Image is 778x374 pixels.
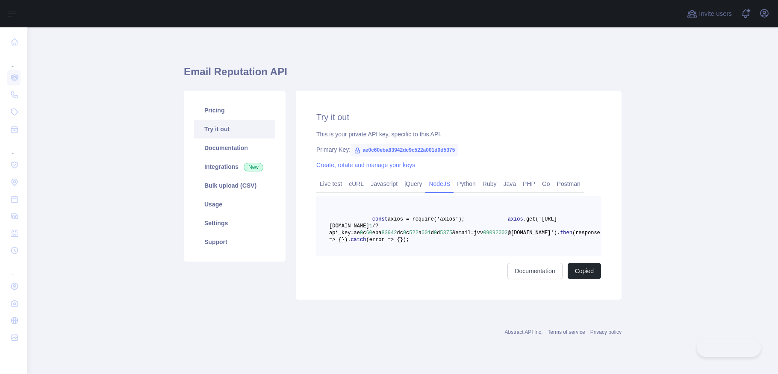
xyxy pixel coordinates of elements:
[697,339,761,357] iframe: Toggle Customer Support
[194,157,275,176] a: Integrations New
[479,177,500,191] a: Ruby
[316,111,601,123] h2: Try it out
[316,162,415,168] a: Create, rotate and manage your keys
[194,138,275,157] a: Documentation
[363,230,366,236] span: c
[508,230,557,236] span: @[DOMAIN_NAME]')
[244,163,263,171] span: New
[699,9,732,19] span: Invite users
[418,230,421,236] span: a
[568,263,601,279] button: Copied
[366,230,372,236] span: 60
[519,177,539,191] a: PHP
[184,65,622,85] h1: Email Reputation API
[194,195,275,214] a: Usage
[367,177,401,191] a: Javascript
[454,177,479,191] a: Python
[194,233,275,251] a: Support
[342,237,348,243] span: })
[372,216,388,222] span: const
[194,101,275,120] a: Pricing
[351,237,366,243] span: catch
[7,138,21,156] div: ...
[508,216,523,222] span: axios
[366,237,400,243] span: (error => {
[560,230,572,236] span: then
[348,237,351,243] span: .
[434,230,437,236] span: 0
[316,145,601,154] div: Primary Key:
[409,230,418,236] span: 522
[403,230,406,236] span: 9
[539,177,554,191] a: Go
[194,176,275,195] a: Bulk upload (CSV)
[351,144,458,156] span: ae0c60eba83942dc9c522a001d0d5375
[421,230,431,236] span: 001
[452,230,483,236] span: &email=jvv
[397,230,403,236] span: dc
[425,177,454,191] a: NodeJS
[372,230,382,236] span: eba
[557,230,560,236] span: .
[381,230,397,236] span: 83942
[369,223,372,229] span: 1
[316,130,601,138] div: This is your private API key, specific to this API.
[7,260,21,277] div: ...
[507,263,562,279] a: Documentation
[554,177,584,191] a: Postman
[440,230,452,236] span: 5375
[400,237,410,243] span: });
[406,230,409,236] span: c
[500,177,520,191] a: Java
[548,329,585,335] a: Terms of service
[431,230,434,236] span: d
[505,329,543,335] a: Abstract API Inc.
[316,177,345,191] a: Live test
[388,216,465,222] span: axios = require('axios');
[401,177,425,191] a: jQuery
[437,230,440,236] span: d
[590,329,622,335] a: Privacy policy
[483,230,508,236] span: 09092003
[360,230,363,236] span: 0
[345,177,367,191] a: cURL
[194,214,275,233] a: Settings
[685,7,734,21] button: Invite users
[194,120,275,138] a: Try it out
[7,51,21,68] div: ...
